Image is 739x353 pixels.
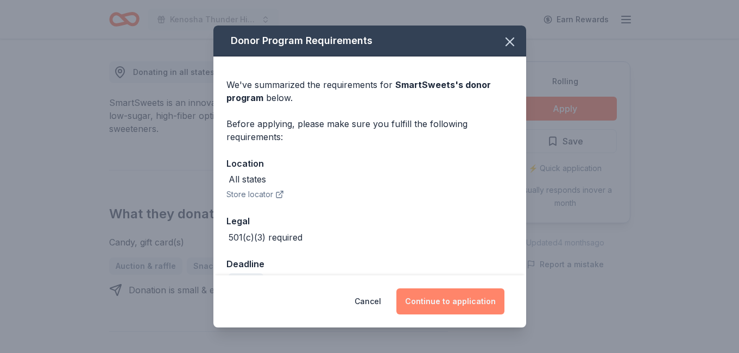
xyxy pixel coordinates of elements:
[229,173,266,186] div: All states
[229,273,263,288] div: Rolling
[226,257,513,271] div: Deadline
[213,26,526,56] div: Donor Program Requirements
[226,188,284,201] button: Store locator
[229,231,302,244] div: 501(c)(3) required
[226,214,513,228] div: Legal
[226,117,513,143] div: Before applying, please make sure you fulfill the following requirements:
[355,288,381,314] button: Cancel
[226,156,513,171] div: Location
[396,288,504,314] button: Continue to application
[226,78,513,104] div: We've summarized the requirements for below.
